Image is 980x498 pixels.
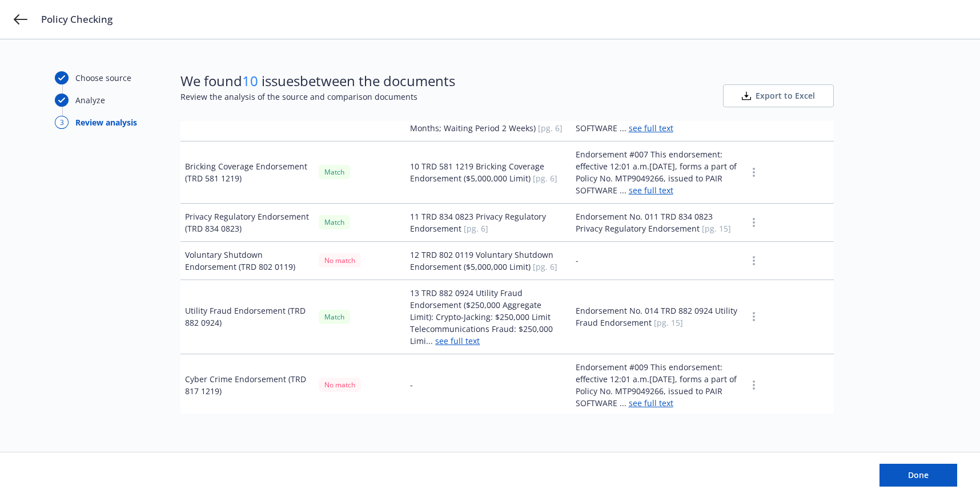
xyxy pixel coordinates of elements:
span: [pg. 6] [538,123,563,133]
span: Export to Excel [756,90,815,102]
td: Utility Fraud Endorsement (TRD 882 0924) [180,280,314,354]
td: Endorsement No. 014 TRD 882 0924 Utility Fraud Endorsement [571,280,742,354]
a: see full text [629,185,673,196]
td: Endorsement No. 011 TRD 834 0823 Privacy Regulatory Endorsement [571,203,742,241]
div: 3 [55,116,69,129]
div: No match [319,378,361,392]
td: 12 TRD 802 0119 Voluntary Shutdown Endorsement ($5,000,000 Limit) [405,241,571,280]
td: - [571,241,742,280]
span: Policy Checking [41,13,113,26]
div: Match [319,310,350,324]
a: see full text [629,123,673,133]
td: 13 TRD 882 0924 Utility Fraud Endorsement ($250,000 Aggregate Limit): Crypto-Jacking: $250,000 Li... [405,280,571,354]
div: Review analysis [75,116,137,128]
span: [pg. 6] [533,173,557,184]
td: Voluntary Shutdown Endorsement (TRD 802 0119) [180,241,314,280]
span: [pg. 6] [464,223,488,234]
div: Choose source [75,72,131,84]
button: Export to Excel [723,84,834,107]
span: [pg. 15] [654,317,683,328]
span: [pg. 6] [533,261,557,272]
a: see full text [629,398,673,408]
div: Analyze [75,94,105,106]
td: Endorsement #009 This endorsement: effective 12:01 a.m.[DATE], forms a part of Policy No. MTP9049... [571,354,742,416]
td: 11 TRD 834 0823 Privacy Regulatory Endorsement [405,203,571,241]
span: [pg. 15] [702,223,731,234]
a: see full text [435,335,480,346]
td: 10 TRD 581 1219 Bricking Coverage Endorsement ($5,000,000 Limit) [405,141,571,203]
td: Cyber Crime Endorsement (TRD 817 1219) [180,354,314,416]
td: Privacy Regulatory Endorsement (TRD 834 0823) [180,203,314,241]
div: No match [319,253,361,268]
div: Match [319,215,350,229]
td: Endorsement #007 This endorsement: effective 12:01 a.m.[DATE], forms a part of Policy No. MTP9049... [571,141,742,203]
td: - [405,354,571,416]
span: We found issues between the documents [180,71,455,91]
span: Review the analysis of the source and comparison documents [180,91,455,103]
span: Done [908,469,929,480]
button: Done [879,464,957,487]
div: Match [319,165,350,179]
span: 10 [242,71,258,90]
td: Bricking Coverage Endorsement (TRD 581 1219) [180,141,314,203]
